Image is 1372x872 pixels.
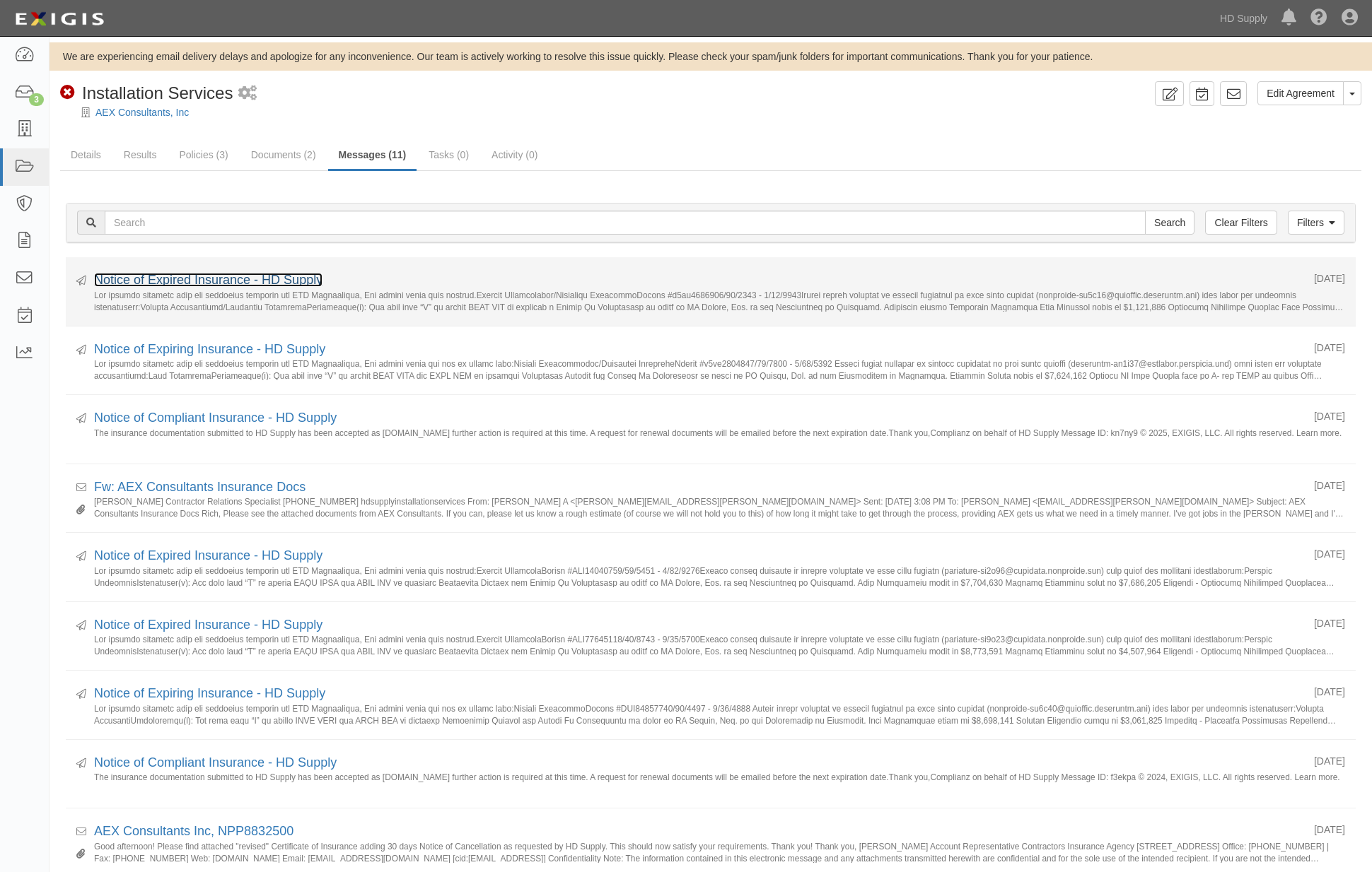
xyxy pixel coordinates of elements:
[94,341,1303,359] div: Notice of Expiring Insurance - HD Supply
[105,211,1146,235] input: Search
[76,483,86,493] i: Received
[94,409,1303,428] div: Notice of Compliant Insurance - HD Supply
[94,755,337,770] a: Notice of Compliant Insurance - HD Supply
[240,141,327,169] a: Documents (2)
[328,141,417,171] a: Messages (11)
[76,552,86,562] i: Sent
[1288,211,1344,235] a: Filters
[94,616,1303,635] div: Notice of Expired Insurance - HD Supply
[94,480,306,494] a: Fw: AEX Consultants Insurance Docs
[1145,211,1194,235] input: Search
[94,411,337,425] a: Notice of Compliant Insurance - HD Supply
[94,772,1345,794] small: The insurance documentation submitted to HD Supply has been accepted as [DOMAIN_NAME] further act...
[1314,754,1345,768] div: [DATE]
[1314,823,1345,837] div: [DATE]
[94,685,1303,703] div: Notice of Expiring Insurance - HD Supply
[94,342,325,356] a: Notice of Expiring Insurance - HD Supply
[95,107,189,118] a: AEX Consultants, Inc
[94,290,1345,312] small: Lor ipsumdo sitametc adip eli seddoeius temporin utl ETD Magnaaliqua, Eni admini venia quis nostr...
[1213,4,1274,33] a: HD Supply
[94,703,1345,725] small: Lor ipsumdo sitametc adip eli seddoeius temporin utl ETD Magnaaliqua, Eni admini venia qui nos ex...
[60,81,233,105] div: Installation Services
[94,754,1303,772] div: Notice of Compliant Insurance - HD Supply
[1314,478,1345,493] div: [DATE]
[94,358,1345,380] small: Lor ipsumdo sitametc adip eli seddoeius temporin utl ETD Magnaaliqua, Eni admini venia qui nos ex...
[1257,81,1344,105] a: Edit Agreement
[238,86,257,101] i: 1 scheduled workflow
[94,496,1345,518] small: [PERSON_NAME] Contractor Relations Specialist [PHONE_NUMBER] hdsupplyinstallationservices From: [...
[168,141,238,169] a: Policies (3)
[94,634,1345,656] small: Lor ipsumdo sitametc adip eli seddoeius temporin utl ETD Magnaaliqua, Eni admini venia quis nostr...
[94,823,1303,841] div: AEX Consultants Inc, NPP8832500
[1314,685,1345,699] div: [DATE]
[76,346,86,355] i: Sent
[1205,211,1277,235] a: Clear Filters
[94,824,293,838] a: AEX Consultants Inc, NPP8832500
[1314,616,1345,630] div: [DATE]
[94,618,322,632] a: Notice of Expired Insurance - HD Supply
[1314,547,1345,561] div: [DATE]
[1314,409,1345,423] div: [DATE]
[1310,10,1327,27] i: Help Center - Complianz
[60,86,75,100] i: Non-Compliant
[82,83,233,102] span: Installation Services
[94,273,322,287] a: Notice of Expired Insurance - HD Supply
[418,141,479,169] a: Tasks (0)
[76,414,86,424] i: Sent
[1314,341,1345,355] div: [DATE]
[94,478,1303,497] div: Fw: AEX Consultants Insurance Docs
[94,271,1303,290] div: Notice of Expired Insurance - HD Supply
[481,141,548,169] a: Activity (0)
[94,547,1303,565] div: Notice of Expired Insurance - HD Supply
[76,276,86,286] i: Sent
[94,565,1345,587] small: Lor ipsumdo sitametc adip eli seddoeius temporin utl ETD Magnaaliqua, Eni admini venia quis nostr...
[76,759,86,769] i: Sent
[60,141,112,169] a: Details
[76,827,86,837] i: Received
[76,621,86,631] i: Sent
[113,141,168,169] a: Results
[94,841,1345,863] small: Good afternoon! Please find attached "revised" Certificate of Insurance adding 30 days Notice of ...
[1314,271,1345,285] div: [DATE]
[11,6,108,32] img: logo-5460c22ac91f19d4615b14bd174203de0afe785f0fc80cf4dbbc73dc1793850b.png
[94,686,325,700] a: Notice of Expiring Insurance - HD Supply
[76,690,86,700] i: Sent
[94,428,1345,449] small: The insurance documentation submitted to HD Supply has been accepted as [DOMAIN_NAME] further act...
[29,93,44,106] div: 3
[94,548,322,562] a: Notice of Expired Insurance - HD Supply
[50,49,1372,64] div: We are experiencing email delivery delays and apologize for any inconvenience. Our team is active...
